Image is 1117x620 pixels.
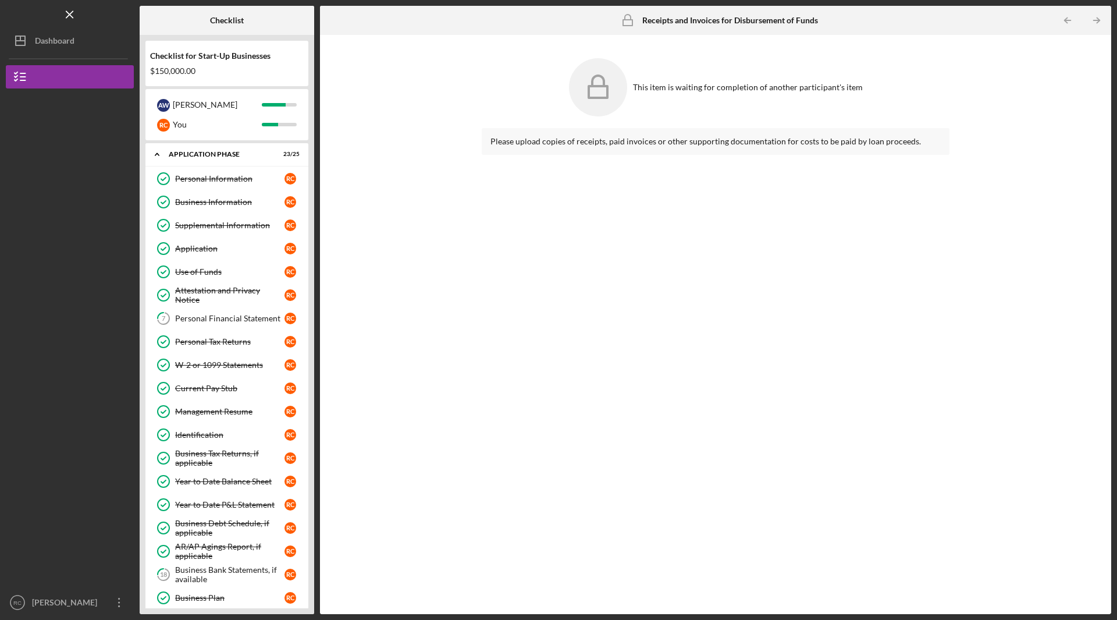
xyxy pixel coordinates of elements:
[175,221,284,230] div: Supplemental Information
[284,219,296,231] div: R C
[160,571,167,579] tspan: 18
[284,336,296,348] div: R C
[175,477,284,486] div: Year to Date Balance Sheet
[175,337,284,346] div: Personal Tax Returns
[633,83,863,92] div: This item is waiting for completion of another participant's item
[151,260,303,284] a: Use of FundsRC
[173,95,262,115] div: [PERSON_NAME]
[284,429,296,441] div: R C
[6,29,134,52] button: Dashboard
[175,430,284,440] div: Identification
[284,266,296,278] div: R C
[151,377,303,400] a: Current Pay StubRC
[151,586,303,610] a: Business PlanRC
[151,167,303,190] a: Personal InformationRC
[151,516,303,540] a: Business Debt Schedule, if applicableRC
[151,284,303,307] a: Attestation and Privacy NoticeRC
[151,423,303,447] a: IdentificationRC
[35,29,74,55] div: Dashboard
[175,314,284,323] div: Personal Financial Statement
[284,359,296,371] div: R C
[284,196,296,208] div: R C
[175,500,284,509] div: Year to Date P&L Statement
[175,565,284,584] div: Business Bank Statements, if available
[284,476,296,487] div: R C
[169,151,271,158] div: Application Phase
[151,540,303,563] a: AR/AP Agings Report, if applicableRC
[175,197,284,207] div: Business Information
[151,307,303,330] a: 7Personal Financial StatementRC
[157,119,170,132] div: R C
[151,400,303,423] a: Management ResumeRC
[175,360,284,370] div: W-2 or 1099 Statements
[175,174,284,183] div: Personal Information
[173,115,262,134] div: You
[175,542,284,561] div: AR/AP Agings Report, if applicable
[151,493,303,516] a: Year to Date P&L StatementRC
[6,591,134,614] button: RC[PERSON_NAME]
[284,243,296,254] div: R C
[175,384,284,393] div: Current Pay Stub
[151,353,303,377] a: W-2 or 1099 StatementsRC
[29,591,105,617] div: [PERSON_NAME]
[284,499,296,511] div: R C
[151,190,303,214] a: Business InformationRC
[490,137,941,146] div: Please upload copies of receipts, paid invoices or other supporting documentation for costs to be...
[284,522,296,534] div: R C
[284,173,296,185] div: R C
[175,593,284,603] div: Business Plan
[151,330,303,353] a: Personal Tax ReturnsRC
[284,452,296,464] div: R C
[284,545,296,557] div: R C
[175,519,284,537] div: Business Debt Schedule, if applicable
[642,16,818,25] b: Receipts and Invoices for Disbursement of Funds
[284,313,296,324] div: R C
[162,315,166,323] tspan: 7
[284,289,296,301] div: R C
[175,244,284,253] div: Application
[284,569,296,580] div: R C
[284,406,296,417] div: R C
[175,286,284,304] div: Attestation and Privacy Notice
[175,407,284,416] div: Management Resume
[210,16,244,25] b: Checklist
[151,237,303,260] a: ApplicationRC
[284,592,296,604] div: R C
[151,214,303,237] a: Supplemental InformationRC
[151,470,303,493] a: Year to Date Balance SheetRC
[284,382,296,394] div: R C
[151,447,303,470] a: Business Tax Returns, if applicableRC
[279,151,300,158] div: 23 / 25
[175,267,284,277] div: Use of Funds
[150,66,304,76] div: $150,000.00
[13,600,22,606] text: RC
[175,449,284,467] div: Business Tax Returns, if applicable
[157,99,170,112] div: A W
[151,563,303,586] a: 18Business Bank Statements, if availableRC
[150,51,304,61] div: Checklist for Start-Up Businesses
